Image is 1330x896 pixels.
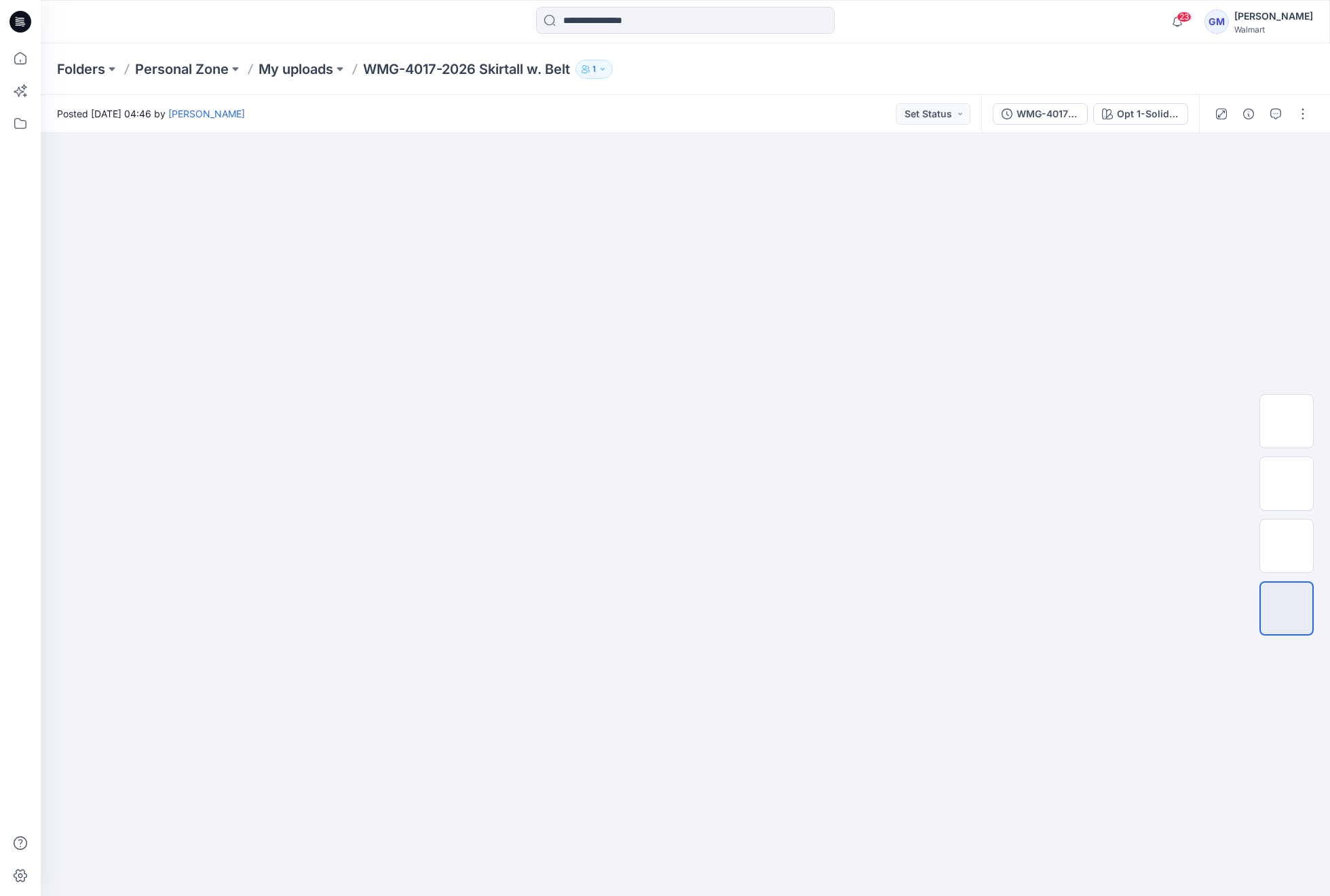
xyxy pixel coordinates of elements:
button: Details [1238,103,1259,125]
a: Personal Zone [135,60,229,79]
button: WMG-4017-2026 Skirtall w. Belt_Full Colorway [993,103,1088,125]
div: GM [1204,9,1229,34]
a: My uploads [259,60,333,79]
p: 1 [592,62,596,77]
div: [PERSON_NAME] [1234,8,1313,24]
p: WMG-4017-2026 Skirtall w. Belt [363,60,570,79]
div: WMG-4017-2026 Skirtall w. Belt_Full Colorway [1016,106,1079,121]
div: Walmart [1234,24,1313,35]
button: Opt 1-Solid Black Soot [1093,103,1188,125]
span: 23 [1177,12,1192,22]
div: Opt 1-Solid Black Soot [1117,106,1179,121]
span: Posted [DATE] 04:46 by [57,106,245,121]
a: [PERSON_NAME] [168,108,245,119]
a: Folders [57,60,105,79]
button: 1 [575,60,613,79]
